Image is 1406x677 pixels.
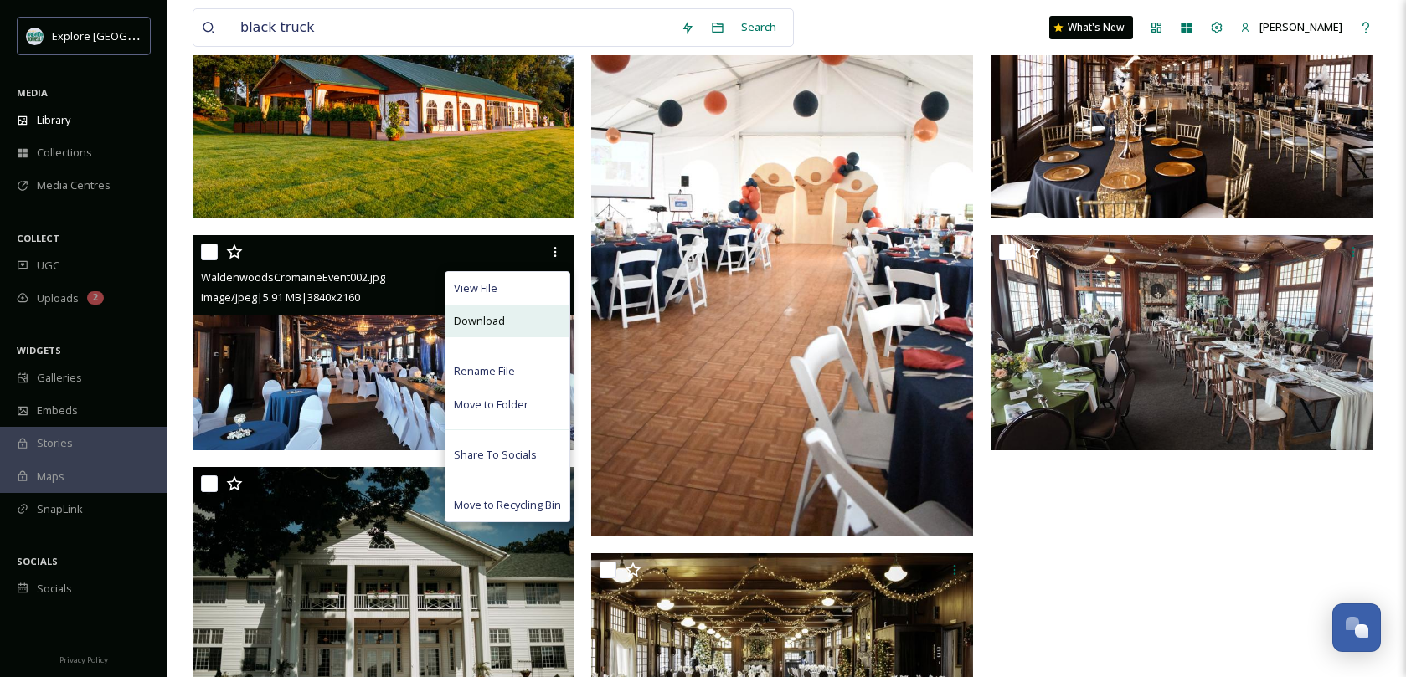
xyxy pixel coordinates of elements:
[454,397,528,413] span: Move to Folder
[201,269,385,285] span: WaldenwoodsCromaineEvent002.jpg
[37,370,82,386] span: Galleries
[1332,603,1381,652] button: Open Chat
[991,235,1373,450] img: WaldenwoodsCromaineEvent004-@WaldenwoodsBanquet&ConferenceCenter.jpg
[37,258,59,274] span: UGC
[37,145,92,161] span: Collections
[27,28,44,44] img: 67e7af72-b6c8-455a-acf8-98e6fe1b68aa.avif
[17,344,61,356] span: WIDGETS
[37,112,70,128] span: Library
[454,447,537,463] span: Share To Socials
[1232,11,1351,44] a: [PERSON_NAME]
[201,290,360,305] span: image/jpeg | 5.91 MB | 3840 x 2160
[37,469,64,485] span: Maps
[59,654,108,665] span: Privacy Policy
[1049,16,1133,39] a: What's New
[87,291,104,305] div: 2
[17,86,48,99] span: MEDIA
[232,9,672,46] input: Search your library
[37,290,79,306] span: Uploads
[52,28,282,44] span: Explore [GEOGRAPHIC_DATA][PERSON_NAME]
[454,280,497,296] span: View File
[59,649,108,669] a: Privacy Policy
[454,313,505,329] span: Download
[1259,19,1342,34] span: [PERSON_NAME]
[733,11,785,44] div: Search
[17,232,59,244] span: COLLECT
[454,363,515,379] span: Rename File
[37,501,83,517] span: SnapLink
[17,555,58,567] span: SOCIALS
[37,435,73,451] span: Stories
[37,177,111,193] span: Media Centres
[454,497,561,513] span: Move to Recycling Bin
[37,403,78,418] span: Embeds
[193,235,574,450] img: WaldenwoodsCromaineEvent002.jpg
[37,581,72,597] span: Socials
